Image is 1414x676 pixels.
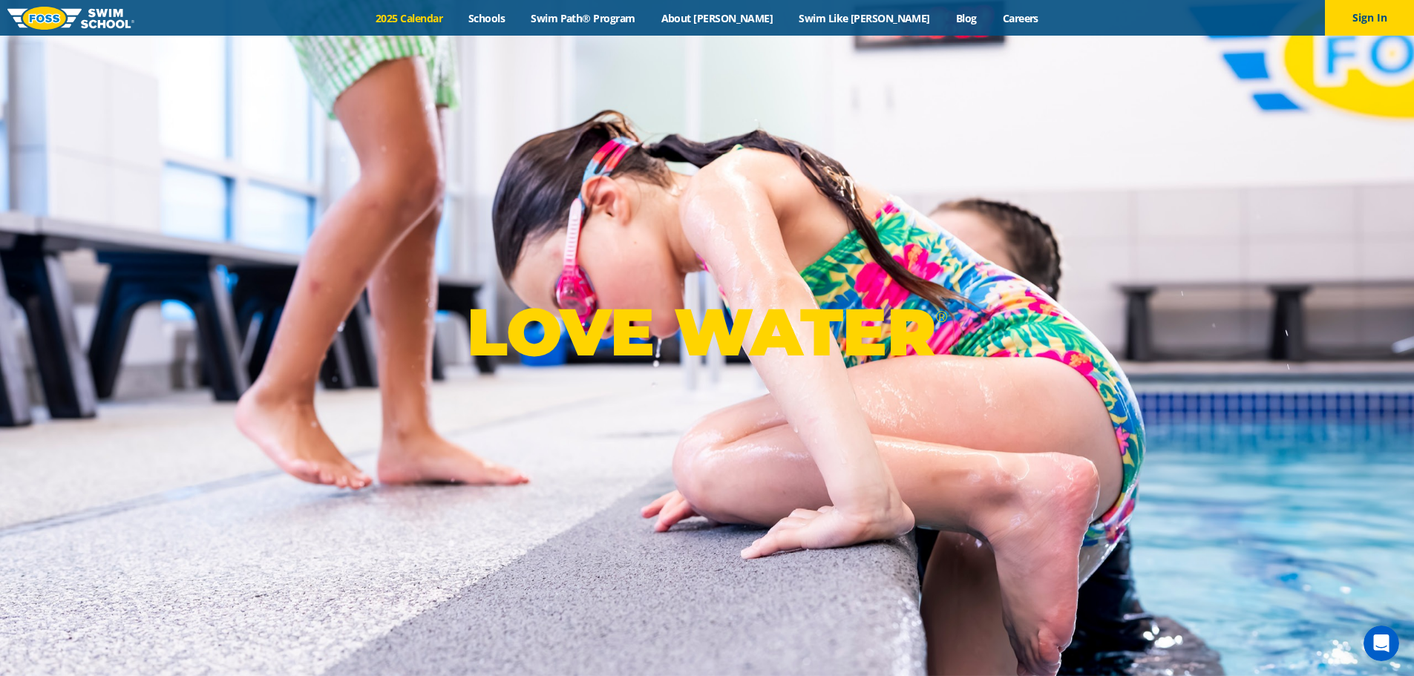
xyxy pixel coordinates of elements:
a: Careers [989,11,1051,25]
img: FOSS Swim School Logo [7,7,134,30]
a: Swim Like [PERSON_NAME] [786,11,943,25]
a: Blog [943,11,989,25]
sup: ® [935,307,947,326]
iframe: Intercom live chat [1364,626,1399,661]
a: Swim Path® Program [518,11,648,25]
a: About [PERSON_NAME] [648,11,786,25]
a: Schools [456,11,518,25]
p: LOVE WATER [467,292,947,372]
a: 2025 Calendar [363,11,456,25]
